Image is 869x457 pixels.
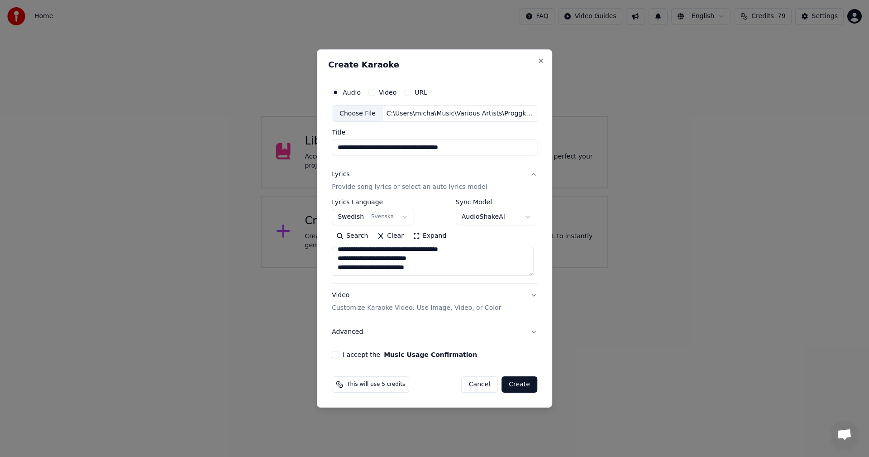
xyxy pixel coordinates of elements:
button: Expand [408,229,451,244]
button: Create [501,376,537,393]
button: Clear [372,229,408,244]
div: Video [332,291,501,313]
p: Customize Karaoke Video: Use Image, Video, or Color [332,303,501,313]
label: Video [379,89,396,96]
button: Cancel [461,376,498,393]
label: I accept the [343,351,477,358]
div: C:\Users\micha\Music\Various Artists\Proggklassiker\08 Titanic (Andraklasspassagerarens sista sån... [383,109,537,118]
label: Audio [343,89,361,96]
button: I accept the [384,351,477,358]
div: Lyrics [332,170,349,179]
h2: Create Karaoke [328,61,541,69]
label: URL [415,89,427,96]
label: Lyrics Language [332,199,414,206]
button: Search [332,229,372,244]
button: VideoCustomize Karaoke Video: Use Image, Video, or Color [332,284,537,320]
label: Sync Model [456,199,537,206]
p: Provide song lyrics or select an auto lyrics model [332,183,487,192]
button: Advanced [332,320,537,344]
span: This will use 5 credits [347,381,405,388]
label: Title [332,130,537,136]
div: LyricsProvide song lyrics or select an auto lyrics model [332,199,537,284]
button: LyricsProvide song lyrics or select an auto lyrics model [332,163,537,199]
div: Choose File [332,106,383,122]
